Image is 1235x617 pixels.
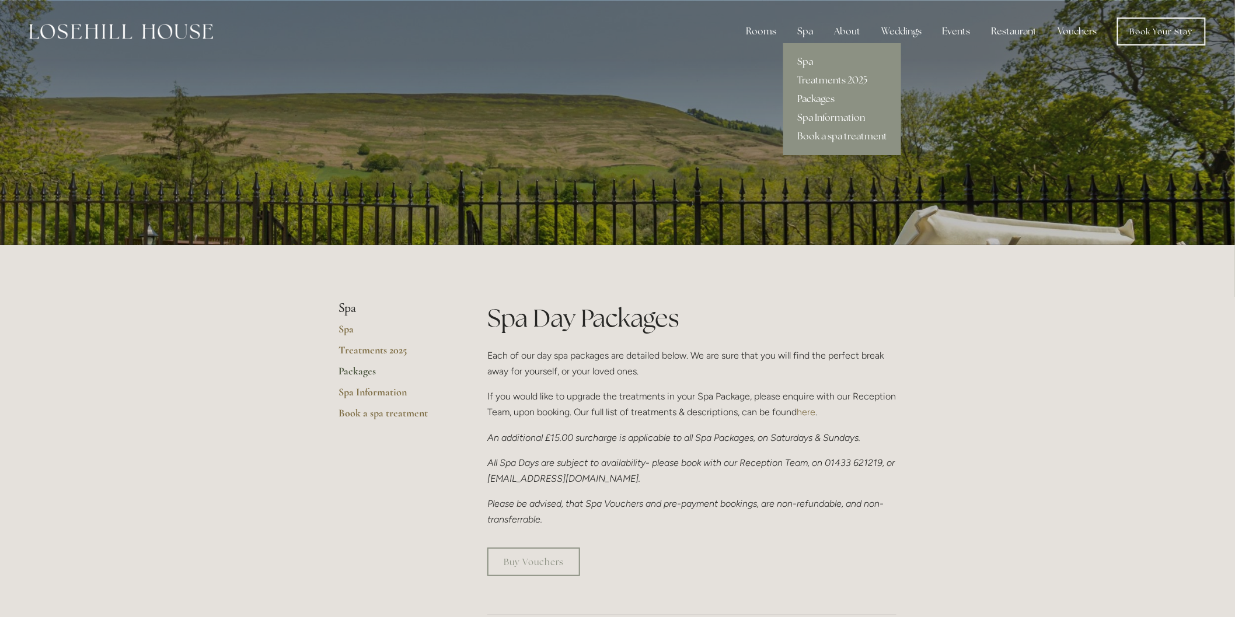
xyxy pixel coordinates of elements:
[339,406,450,427] a: Book a spa treatment
[783,127,901,146] a: Book a spa treatment
[487,498,884,525] em: Please be advised, that Spa Vouchers and pre-payment bookings, are non-refundable, and non-transf...
[797,406,815,418] a: here
[487,548,580,576] a: Buy Vouchers
[1117,17,1206,45] a: Book Your Stay
[339,322,450,343] a: Spa
[339,364,450,385] a: Packages
[487,432,860,443] em: An additional £15.00 surcharge is applicable to all Spa Packages, on Saturdays & Sundays.
[825,20,870,43] div: About
[872,20,931,43] div: Weddings
[783,108,901,127] a: Spa Information
[487,457,897,484] em: All Spa Days are subject to availability- please book with our Reception Team, on 01433 621219, o...
[339,301,450,316] li: Spa
[788,20,822,43] div: Spa
[339,343,450,364] a: Treatments 2025
[339,385,450,406] a: Spa Information
[1049,20,1107,43] a: Vouchers
[487,388,896,420] p: If you would like to upgrade the treatments in your Spa Package, please enquire with our Receptio...
[783,52,901,71] a: Spa
[487,348,896,379] p: Each of our day spa packages are detailed below. We are sure that you will find the perfect break...
[783,71,901,90] a: Treatments 2025
[783,90,901,108] a: Packages
[737,20,786,43] div: Rooms
[487,301,896,335] h1: Spa Day Packages
[982,20,1046,43] div: Restaurant
[29,24,213,39] img: Losehill House
[933,20,980,43] div: Events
